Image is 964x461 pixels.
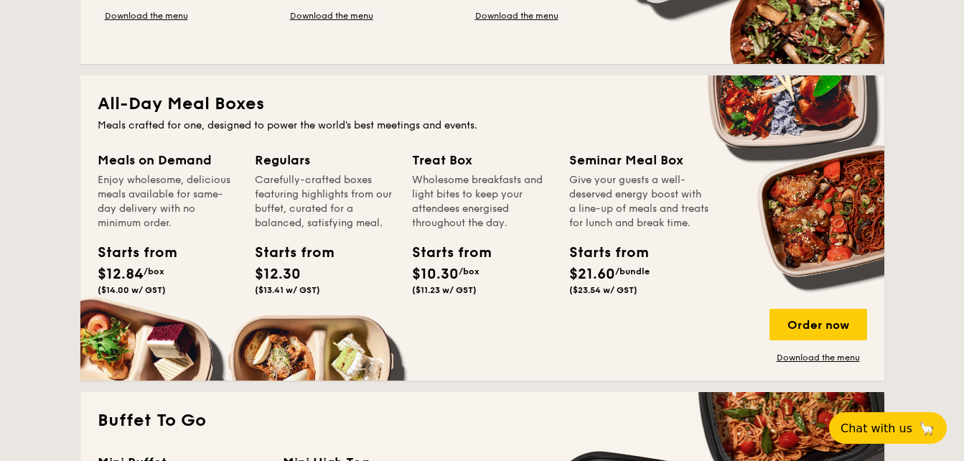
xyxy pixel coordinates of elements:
[144,266,164,276] span: /box
[569,285,637,295] span: ($23.54 w/ GST)
[255,150,395,170] div: Regulars
[412,285,477,295] span: ($11.23 w/ GST)
[98,93,867,116] h2: All-Day Meal Boxes
[98,150,238,170] div: Meals on Demand
[468,10,566,22] a: Download the menu
[615,266,650,276] span: /bundle
[412,242,477,264] div: Starts from
[769,309,867,340] div: Order now
[569,173,709,230] div: Give your guests a well-deserved energy boost with a line-up of meals and treats for lunch and br...
[98,266,144,283] span: $12.84
[283,10,380,22] a: Download the menu
[569,150,709,170] div: Seminar Meal Box
[98,409,867,432] h2: Buffet To Go
[829,412,947,444] button: Chat with us🦙
[841,422,912,435] span: Chat with us
[255,173,395,230] div: Carefully-crafted boxes featuring highlights from our buffet, curated for a balanced, satisfying ...
[98,242,162,264] div: Starts from
[98,173,238,230] div: Enjoy wholesome, delicious meals available for same-day delivery with no minimum order.
[98,285,166,295] span: ($14.00 w/ GST)
[412,150,552,170] div: Treat Box
[569,242,634,264] div: Starts from
[255,266,301,283] span: $12.30
[98,10,195,22] a: Download the menu
[769,352,867,363] a: Download the menu
[569,266,615,283] span: $21.60
[412,173,552,230] div: Wholesome breakfasts and light bites to keep your attendees energised throughout the day.
[412,266,459,283] span: $10.30
[98,118,867,133] div: Meals crafted for one, designed to power the world's best meetings and events.
[255,285,320,295] span: ($13.41 w/ GST)
[459,266,479,276] span: /box
[918,420,935,437] span: 🦙
[255,242,319,264] div: Starts from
